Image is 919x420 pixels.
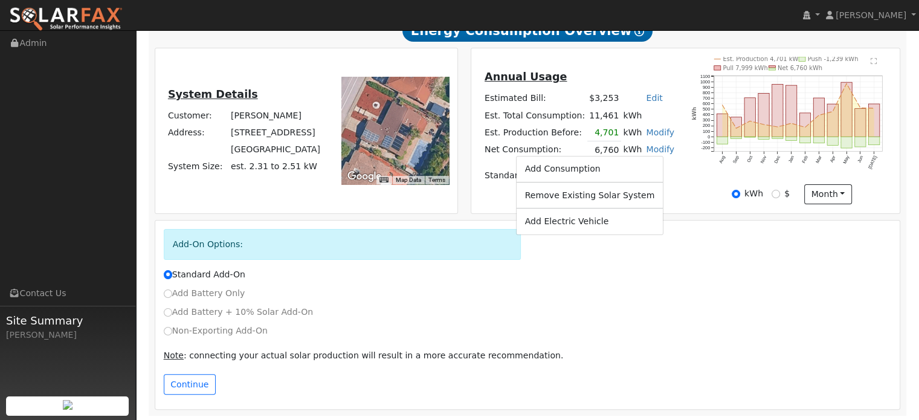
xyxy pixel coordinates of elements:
circle: onclick="" [790,123,792,124]
text: 500 [703,106,710,112]
td: Est. Total Consumption: [482,107,587,124]
a: Modify [646,128,674,137]
td: kWh [621,107,677,124]
img: SolarFax [9,7,123,32]
div: [PERSON_NAME] [6,329,129,341]
td: 4,701 [587,124,621,141]
circle: onclick="" [721,104,723,106]
td: Est. Production Before: [482,124,587,141]
td: Net Consumption: [482,141,587,159]
input: Add Battery + 10% Solar Add-On [164,308,172,317]
td: kWh [621,141,644,159]
text: 300 [703,117,710,123]
input: $ [772,190,780,198]
rect: onclick="" [827,104,838,137]
input: kWh [732,190,740,198]
text: 600 [703,101,710,106]
input: Add Battery Only [164,289,172,298]
u: Annual Usage [485,71,567,83]
text: [DATE] [867,155,878,170]
text:  [871,57,877,65]
td: [GEOGRAPHIC_DATA] [228,141,322,158]
rect: onclick="" [730,137,741,138]
span: [PERSON_NAME] [836,10,906,20]
text: Apr [829,155,837,164]
circle: onclick="" [860,107,862,109]
circle: onclick="" [763,124,765,126]
span: est. 2.31 to 2.51 kW [231,161,317,171]
td: Estimated Bill: [482,90,587,107]
a: Modify [646,144,674,154]
rect: onclick="" [717,114,727,137]
td: 11,461 [587,107,621,124]
td: [PERSON_NAME] [228,108,322,124]
circle: onclick="" [804,126,806,128]
td: $3,253 [587,90,621,107]
td: kWh [621,124,644,141]
label: Add Battery + 10% Solar Add-On [164,306,314,318]
rect: onclick="" [855,109,866,137]
text: Push -1,239 kWh [808,56,859,62]
text: 900 [703,85,710,90]
text: Jan [787,155,795,164]
button: Map Data [396,176,421,184]
circle: onclick="" [735,128,737,129]
label: kWh [744,187,763,200]
a: Remove Existing Solar System [516,187,663,204]
rect: onclick="" [800,113,811,137]
span: : connecting your actual solar production will result in a more accurate recommendation. [164,351,564,360]
td: System Size [228,158,322,175]
u: System Details [168,88,258,100]
text: Mar [814,155,823,164]
text: 0 [708,134,710,140]
text: Sep [732,155,740,164]
td: [STREET_ADDRESS] [228,124,322,141]
button: Continue [164,374,216,395]
text: Aug [718,155,726,164]
a: Terms (opens in new tab) [428,176,445,183]
rect: onclick="" [786,85,797,137]
input: Standard Add-On [164,270,172,279]
label: $ [784,187,790,200]
label: Standard Add-On [164,268,245,281]
text: Est. Production 4,701 kWh [723,56,802,62]
text: 800 [703,90,710,95]
rect: onclick="" [841,82,852,137]
img: Google [344,169,384,184]
td: Address: [166,124,228,141]
div: Add-On Options: [164,229,521,260]
text: 700 [703,95,710,101]
label: Add Battery Only [164,287,245,300]
rect: onclick="" [813,137,824,143]
text: 200 [703,123,710,128]
span: Site Summary [6,312,129,329]
text: 400 [703,112,710,117]
rect: onclick="" [841,137,852,148]
text: 100 [703,129,710,134]
text: Oct [746,155,754,163]
rect: onclick="" [772,85,783,137]
rect: onclick="" [827,137,838,145]
img: retrieve [63,400,73,410]
rect: onclick="" [730,117,741,137]
text: May [842,155,851,165]
td: 6,760 [587,141,621,159]
text: 1000 [700,79,710,85]
text: -200 [701,145,711,150]
circle: onclick="" [749,120,751,122]
td: Standard Add-On [482,167,676,184]
circle: onclick="" [873,108,875,109]
td: System Size: [166,158,228,175]
button: month [804,184,852,205]
rect: onclick="" [758,137,769,139]
input: Non-Exporting Add-On [164,327,172,335]
a: Add Electric Vehicle [516,213,663,230]
text: kWh [692,107,698,120]
text: Pull 7,999 kWh [723,65,768,71]
circle: onclick="" [832,111,834,112]
u: Note [164,351,184,360]
rect: onclick="" [717,137,727,144]
label: Non-Exporting Add-On [164,325,268,337]
text: 1100 [700,74,710,79]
